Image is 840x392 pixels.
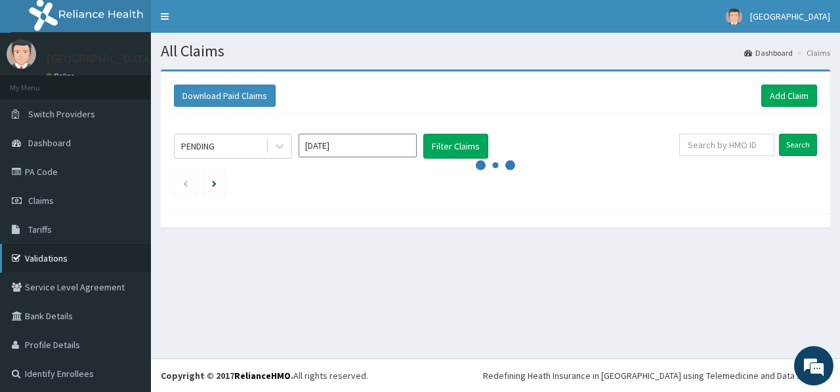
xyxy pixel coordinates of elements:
[7,39,36,69] img: User Image
[174,85,276,107] button: Download Paid Claims
[46,53,154,65] p: [GEOGRAPHIC_DATA]
[779,134,817,156] input: Search
[182,177,188,189] a: Previous page
[483,369,830,382] div: Redefining Heath Insurance in [GEOGRAPHIC_DATA] using Telemedicine and Data Science!
[46,71,77,81] a: Online
[761,85,817,107] a: Add Claim
[212,177,217,189] a: Next page
[28,195,54,206] span: Claims
[28,224,52,235] span: Tariffs
[161,370,293,382] strong: Copyright © 2017 .
[794,47,830,58] li: Claims
[234,370,291,382] a: RelianceHMO
[28,137,71,149] span: Dashboard
[181,140,215,153] div: PENDING
[299,134,417,157] input: Select Month and Year
[750,10,830,22] span: [GEOGRAPHIC_DATA]
[744,47,793,58] a: Dashboard
[28,108,95,120] span: Switch Providers
[476,146,515,185] svg: audio-loading
[726,9,742,25] img: User Image
[161,43,830,60] h1: All Claims
[423,134,488,159] button: Filter Claims
[679,134,774,156] input: Search by HMO ID
[151,359,840,392] footer: All rights reserved.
